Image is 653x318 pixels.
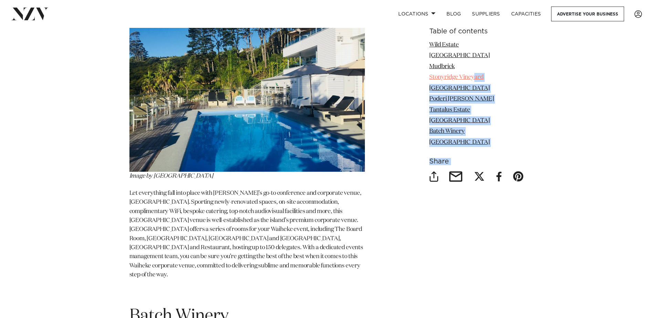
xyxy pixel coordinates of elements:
[11,8,49,20] img: nzv-logo.png
[441,7,466,21] a: BLOG
[429,129,465,135] a: Batch Winery
[429,158,524,165] h6: Share
[429,42,459,48] a: Wild Estate
[429,53,490,59] a: [GEOGRAPHIC_DATA]
[429,96,494,102] a: Poderi [PERSON_NAME]
[429,107,470,113] a: Tantalus Estate
[429,118,490,124] a: [GEOGRAPHIC_DATA]
[129,190,363,278] span: Let everything fall into place with [PERSON_NAME]’s go-to conference and corporate venue, [GEOGRA...
[429,74,484,80] a: Stonyridge Vineyard
[429,139,490,145] a: [GEOGRAPHIC_DATA]
[129,173,213,179] span: Image by [GEOGRAPHIC_DATA]
[429,85,490,91] a: [GEOGRAPHIC_DATA]
[466,7,505,21] a: SUPPLIERS
[429,64,455,70] a: Mudbrick
[506,7,547,21] a: Capacities
[429,28,524,35] h6: Table of contents
[551,7,624,21] a: Advertise your business
[393,7,441,21] a: Locations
